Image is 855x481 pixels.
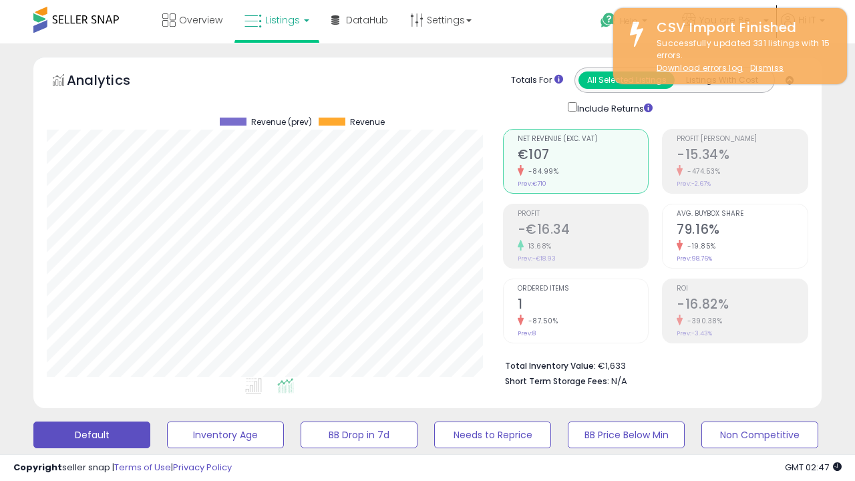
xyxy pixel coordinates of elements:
[600,12,617,29] i: Get Help
[434,422,551,448] button: Needs to Reprice
[677,285,808,293] span: ROI
[518,210,649,218] span: Profit
[590,2,670,43] a: Help
[683,166,720,176] small: -474.53%
[568,422,685,448] button: BB Price Below Min
[505,360,596,371] b: Total Inventory Value:
[265,13,300,27] span: Listings
[677,255,712,263] small: Prev: 98.76%
[677,297,808,315] h2: -16.82%
[677,210,808,218] span: Avg. Buybox Share
[518,222,649,240] h2: -€16.34
[677,147,808,165] h2: -15.34%
[647,37,837,75] div: Successfully updated 331 listings with 15 errors.
[511,74,563,87] div: Totals For
[518,147,649,165] h2: €107
[251,118,312,127] span: Revenue (prev)
[346,13,388,27] span: DataHub
[677,329,712,337] small: Prev: -3.43%
[518,255,556,263] small: Prev: -€18.93
[518,285,649,293] span: Ordered Items
[578,71,675,89] button: All Selected Listings
[518,136,649,143] span: Net Revenue (Exc. VAT)
[677,136,808,143] span: Profit [PERSON_NAME]
[33,422,150,448] button: Default
[657,62,743,73] a: Download errors log
[677,180,711,188] small: Prev: -2.67%
[13,461,62,474] strong: Copyright
[677,222,808,240] h2: 79.16%
[524,166,559,176] small: -84.99%
[524,241,552,251] small: 13.68%
[518,180,546,188] small: Prev: €710
[524,316,558,326] small: -87.50%
[505,375,609,387] b: Short Term Storage Fees:
[505,357,799,373] li: €1,633
[179,13,222,27] span: Overview
[647,18,837,37] div: CSV Import Finished
[611,375,627,387] span: N/A
[518,297,649,315] h2: 1
[173,461,232,474] a: Privacy Policy
[785,461,842,474] span: 2025-09-6 02:47 GMT
[701,422,818,448] button: Non Competitive
[683,316,722,326] small: -390.38%
[301,422,417,448] button: BB Drop in 7d
[350,118,385,127] span: Revenue
[558,100,668,116] div: Include Returns
[67,71,156,93] h5: Analytics
[114,461,171,474] a: Terms of Use
[518,329,536,337] small: Prev: 8
[750,62,784,73] u: Dismiss
[13,462,232,474] div: seller snap | |
[683,241,716,251] small: -19.85%
[167,422,284,448] button: Inventory Age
